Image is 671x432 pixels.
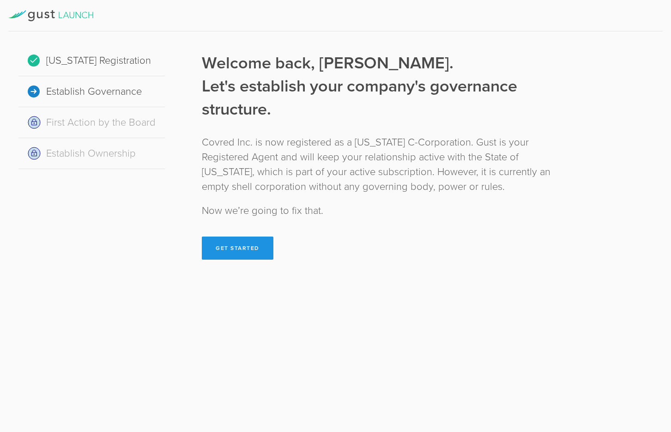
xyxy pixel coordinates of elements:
[202,237,273,260] button: Get Started
[18,138,165,169] div: Establish Ownership
[18,107,165,138] div: First Action by the Board
[18,45,165,76] div: [US_STATE] Registration
[202,203,573,218] div: Now we’re going to fix that.
[202,52,573,75] div: Welcome back, [PERSON_NAME].
[202,75,573,121] div: Let's establish your company's governance structure.
[625,360,671,404] iframe: Chat Widget
[18,76,165,107] div: Establish Governance
[202,135,573,194] div: Covred Inc. is now registered as a [US_STATE] C-Corporation. Gust is your Registered Agent and wi...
